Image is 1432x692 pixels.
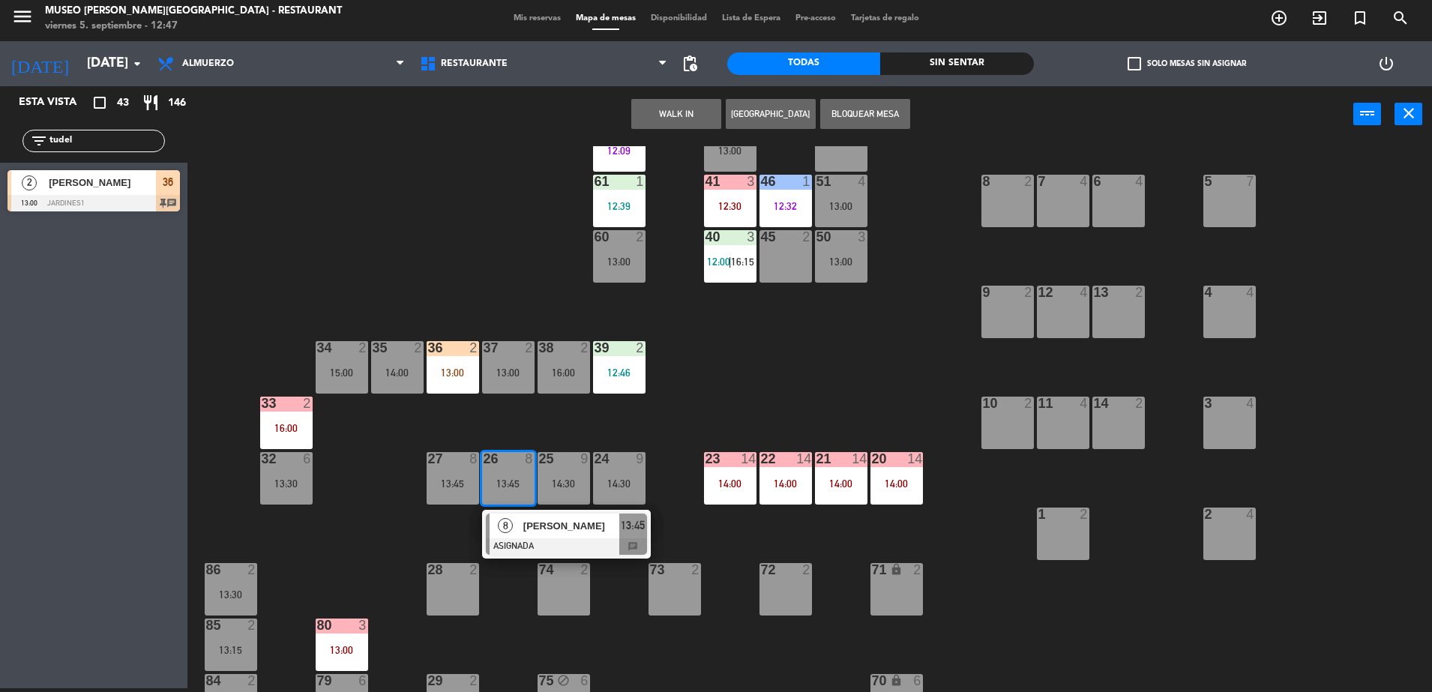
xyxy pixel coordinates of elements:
div: 8 [525,452,534,466]
div: 14:00 [371,367,424,378]
div: 2 [636,341,645,355]
div: 14:00 [870,478,923,489]
div: 6 [580,674,589,688]
div: 71 [872,563,873,577]
button: power_input [1353,103,1381,125]
div: 7 [1246,175,1255,188]
div: 75 [539,674,540,688]
div: 2 [913,563,922,577]
div: 79 [317,674,318,688]
div: 2 [802,230,811,244]
button: menu [11,5,34,33]
div: 14:00 [815,478,867,489]
div: 13:00 [316,645,368,655]
div: 13:00 [704,145,756,156]
div: 2 [525,341,534,355]
div: 36 [428,341,429,355]
span: 2 [22,175,37,190]
div: 13:15 [205,645,257,655]
div: 2 [1024,286,1033,299]
div: 46 [761,175,762,188]
div: 4 [1246,397,1255,410]
div: 6 [913,674,922,688]
div: 2 [247,619,256,632]
span: 36 [163,173,173,191]
div: 1 [636,175,645,188]
i: crop_square [91,94,109,112]
div: 13:45 [482,478,535,489]
div: 4 [1246,508,1255,521]
i: lock [890,563,903,576]
div: 4 [858,175,867,188]
div: 2 [580,563,589,577]
div: 27 [428,452,429,466]
div: 2 [1205,508,1206,521]
span: Pre-acceso [788,14,843,22]
div: 10 [983,397,984,410]
div: 73 [650,563,651,577]
div: 20 [872,452,873,466]
div: 14:00 [704,478,756,489]
span: Tarjetas de regalo [843,14,927,22]
div: 13:00 [815,256,867,267]
span: Mis reservas [506,14,568,22]
span: 13:45 [621,517,645,535]
div: 14 [907,452,922,466]
label: Solo mesas sin asignar [1128,57,1246,70]
i: restaurant [142,94,160,112]
span: pending_actions [681,55,699,73]
div: 8 [469,452,478,466]
div: 13 [1094,286,1095,299]
div: 15:00 [316,367,368,378]
div: 29 [428,674,429,688]
div: 13:30 [260,478,313,489]
div: 2 [469,563,478,577]
div: Museo [PERSON_NAME][GEOGRAPHIC_DATA] - Restaurant [45,4,342,19]
div: 6 [1094,175,1095,188]
i: filter_list [30,132,48,150]
div: Esta vista [7,94,108,112]
span: 8 [498,518,513,533]
div: 3 [858,230,867,244]
span: 146 [168,94,186,112]
i: power_settings_new [1377,55,1395,73]
span: Mapa de mesas [568,14,643,22]
div: 13:00 [815,201,867,211]
div: 13:00 [427,367,479,378]
div: 3 [747,175,756,188]
div: 2 [469,341,478,355]
i: turned_in_not [1351,9,1369,27]
span: Almuerzo [182,58,234,69]
div: 4 [1246,286,1255,299]
div: 9 [636,452,645,466]
div: 38 [539,341,540,355]
div: 13:30 [205,589,257,600]
div: 80 [317,619,318,632]
div: 3 [358,619,367,632]
button: WALK IN [631,99,721,129]
span: Lista de Espera [715,14,788,22]
div: 28 [428,563,429,577]
i: search [1392,9,1410,27]
div: 45 [761,230,762,244]
div: 12:46 [593,367,646,378]
div: 4 [1205,286,1206,299]
i: lock [890,674,903,687]
button: Bloquear Mesa [820,99,910,129]
div: 14:30 [538,478,590,489]
div: 72 [761,563,762,577]
div: 5 [1205,175,1206,188]
div: 34 [317,341,318,355]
